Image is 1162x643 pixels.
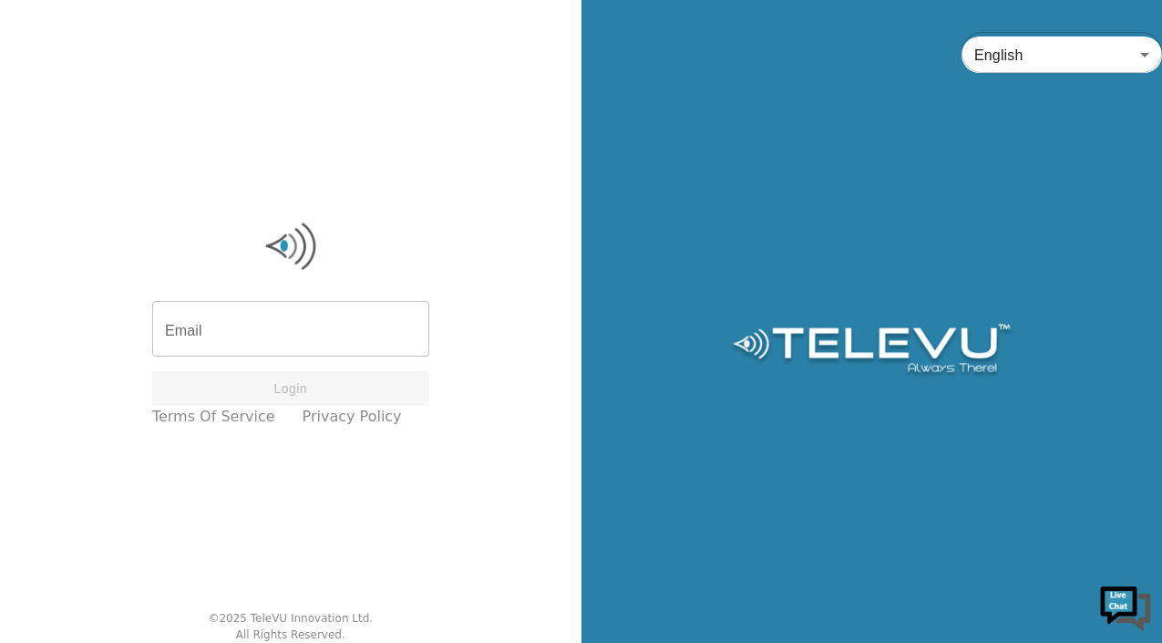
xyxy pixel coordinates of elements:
[961,29,1162,80] div: English
[152,219,429,274] img: Logo
[208,610,373,627] div: © 2025 TeleVU Innovation Ltd.
[1098,579,1153,634] img: Chat Widget
[236,627,345,643] div: All Rights Reserved.
[730,324,1013,379] img: Logo
[152,406,275,428] a: Terms of Service
[303,406,402,428] a: Privacy Policy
